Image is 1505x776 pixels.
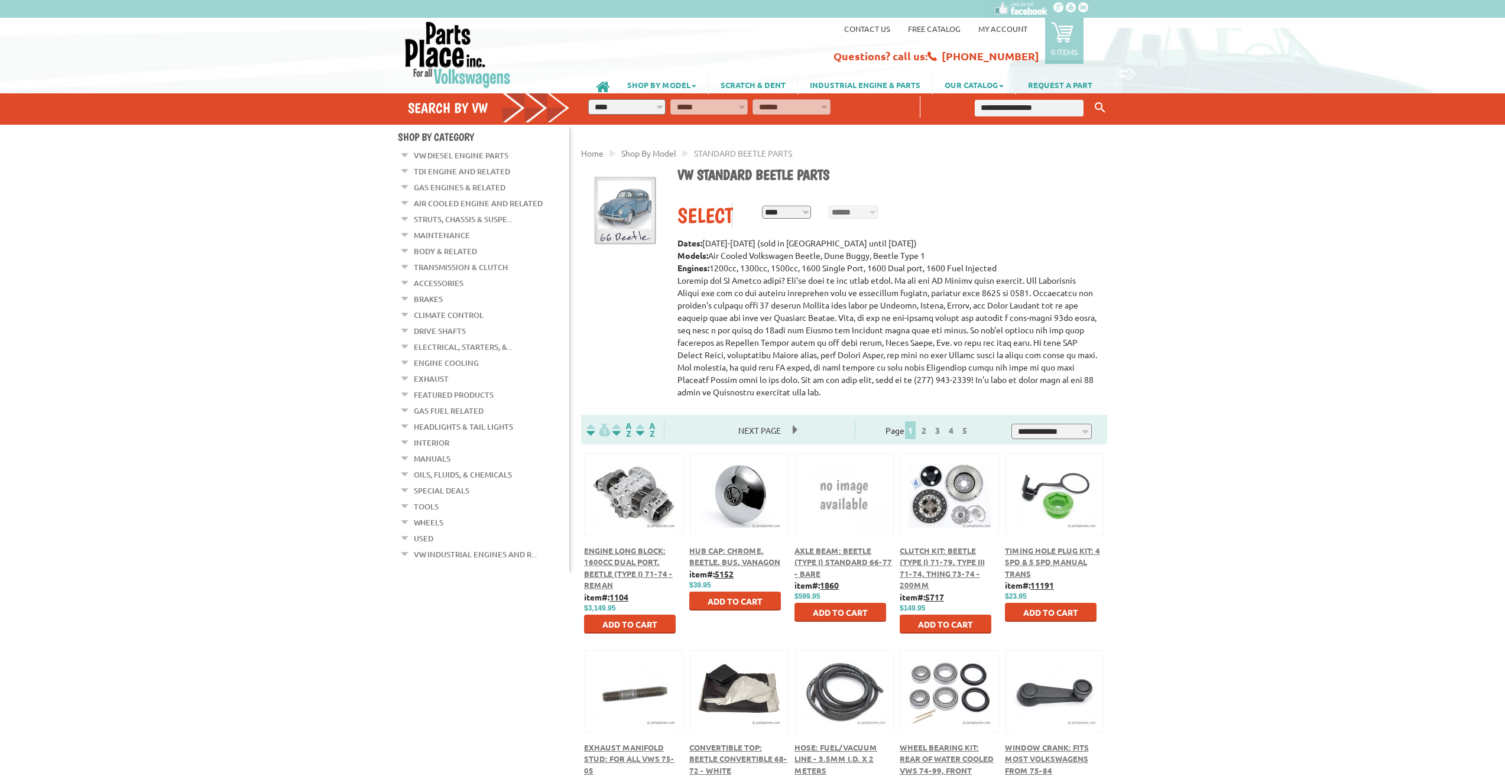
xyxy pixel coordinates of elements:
u: 1860 [820,580,839,590]
a: Featured Products [414,387,494,402]
a: Drive Shafts [414,323,466,339]
a: 3 [932,425,943,436]
u: 1104 [609,592,628,602]
a: Exhaust Manifold Stud: For All VWs 75-05 [584,742,674,775]
span: $599.95 [794,592,820,600]
span: Add to Cart [813,607,868,618]
img: Sort by Headline [610,423,634,437]
button: Add to Cart [584,615,676,634]
a: Axle Beam: Beetle (Type I) Standard 66-77 - Bare [794,546,892,579]
b: item#: [900,592,944,602]
span: $23.95 [1005,592,1027,600]
u: 5152 [715,569,734,579]
p: [DATE]-[DATE] (sold in [GEOGRAPHIC_DATA] until [DATE]) Air Cooled Volkswagen Beetle, Dune Buggy, ... [677,237,1098,398]
a: Interior [414,435,449,450]
button: Add to Cart [689,592,781,611]
span: Add to Cart [918,619,973,629]
a: Window Crank: Fits most Volkswagens from 75-84 [1005,742,1089,775]
a: Headlights & Tail Lights [414,419,513,434]
img: Parts Place Inc! [404,21,512,89]
div: Select [677,203,732,228]
div: Page [855,420,1002,439]
span: Add to Cart [602,619,657,629]
strong: Dates: [677,238,702,248]
span: Add to Cart [1023,607,1078,618]
span: Add to Cart [708,596,763,606]
span: $3,149.95 [584,604,615,612]
a: Climate Control [414,307,484,323]
a: Contact us [844,24,890,34]
a: Convertible Top: Beetle Convertible 68-72 - White [689,742,787,775]
span: $149.95 [900,604,925,612]
u: 5717 [925,592,944,602]
p: 0 items [1051,47,1078,57]
a: 2 [919,425,929,436]
h1: VW Standard Beetle parts [677,166,1098,185]
a: Special Deals [414,483,469,498]
a: Brakes [414,291,443,307]
a: Next Page [726,425,793,436]
a: OUR CATALOG [933,74,1016,95]
a: Clutch Kit: Beetle (Type I) 71-79, Type III 71-74, Thing 73-74 - 200mm [900,546,985,590]
b: item#: [584,592,628,602]
a: Timing Hole Plug Kit: 4 Spd & 5 Spd Manual Trans [1005,546,1100,579]
a: 0 items [1045,18,1084,64]
span: Next Page [726,421,793,439]
a: Home [581,148,604,158]
span: $39.95 [689,581,711,589]
a: Gas Engines & Related [414,180,505,195]
u: 11191 [1030,580,1054,590]
a: Electrical, Starters, &... [414,339,513,355]
a: Engine Cooling [414,355,479,371]
h4: Shop By Category [398,131,569,143]
b: item#: [689,569,734,579]
strong: Models: [677,250,708,261]
a: Shop By Model [621,148,676,158]
a: Transmission & Clutch [414,259,508,275]
button: Add to Cart [900,615,991,634]
b: item#: [794,580,839,590]
a: Exhaust [414,371,449,387]
a: Wheels [414,515,443,530]
a: Hub Cap: Chrome, Beetle, Bus, Vanagon [689,546,780,567]
a: Manuals [414,451,450,466]
a: 5 [959,425,970,436]
a: Accessories [414,275,463,291]
a: My Account [978,24,1027,34]
a: Oils, Fluids, & Chemicals [414,467,512,482]
b: item#: [1005,580,1054,590]
a: Body & Related [414,243,477,259]
img: Sort by Sales Rank [634,423,657,437]
a: INDUSTRIAL ENGINE & PARTS [798,74,932,95]
a: SCRATCH & DENT [709,74,797,95]
a: Tools [414,499,439,514]
a: TDI Engine and Related [414,164,510,179]
a: Engine Long Block: 1600cc Dual Port, Beetle (Type I) 71-74 - Reman [584,546,673,590]
img: filterpricelow.svg [586,423,610,437]
a: Free Catalog [908,24,961,34]
a: Hose: Fuel/Vacuum Line - 3.5mm I.D. x 2 meters [794,742,877,775]
a: Air Cooled Engine and Related [414,196,543,211]
span: STANDARD BEETLE PARTS [694,148,792,158]
a: Used [414,531,433,546]
a: Maintenance [414,228,470,243]
a: Struts, Chassis & Suspe... [414,212,513,227]
a: SHOP BY MODEL [615,74,708,95]
button: Keyword Search [1091,98,1109,118]
a: REQUEST A PART [1016,74,1104,95]
a: VW Industrial Engines and R... [414,547,537,562]
h4: Search by VW [408,99,570,116]
button: Add to Cart [794,603,886,622]
a: Gas Fuel Related [414,403,484,418]
a: 4 [946,425,956,436]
